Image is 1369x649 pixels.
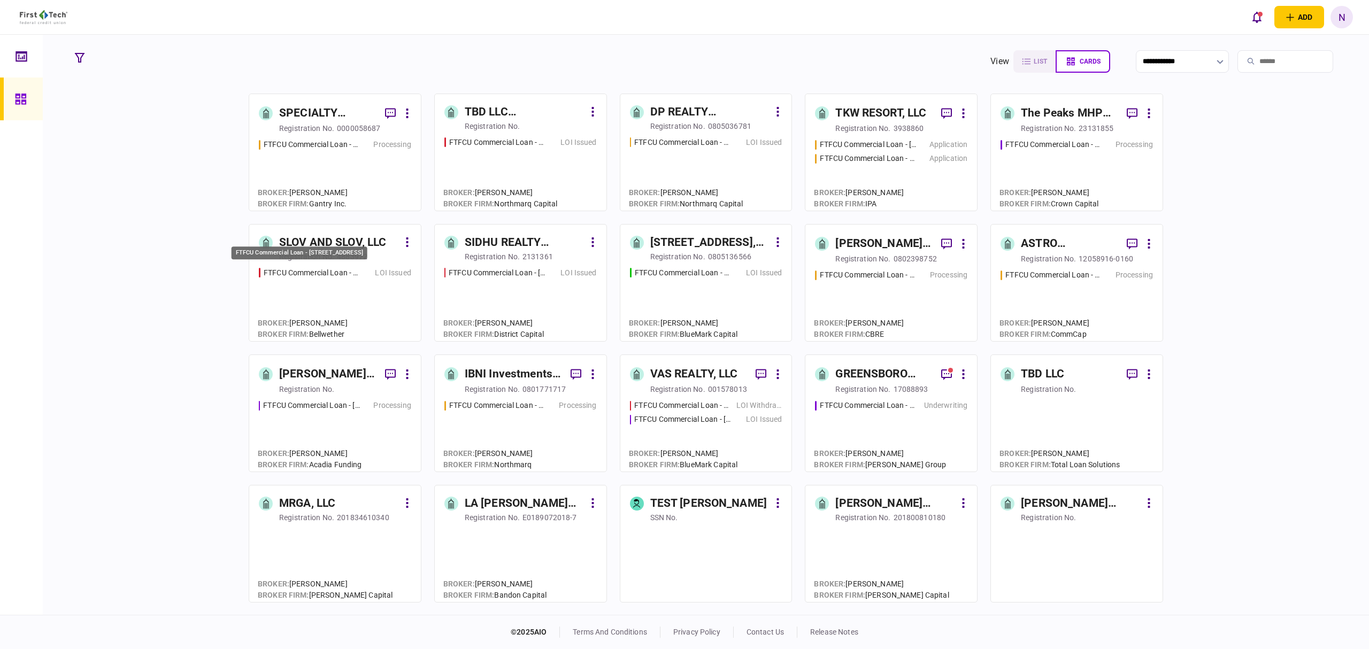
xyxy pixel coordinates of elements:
div: © 2025 AIO [511,627,560,638]
div: [PERSON_NAME] & [PERSON_NAME] PROPERTY HOLDINGS, LLC [835,235,933,252]
div: LOI Issued [375,267,411,279]
div: registration no. [1021,512,1076,523]
span: Broker : [258,319,289,327]
div: SLOV AND SLOV, LLC [279,234,386,251]
div: FTFCU Commercial Loan - 2410 Charleston Highway [820,153,916,164]
div: 2131361 [522,251,553,262]
span: Broker : [443,319,475,327]
div: registration no. [465,384,520,395]
span: broker firm : [999,460,1051,469]
div: registration no. [465,121,520,132]
div: [STREET_ADDRESS], LLC [650,234,770,251]
span: Broker : [999,319,1031,327]
div: Processing [1116,139,1153,150]
a: SIDHU REALTY CAPITAL, LLCregistration no.2131361FTFCU Commercial Loan - 1569 Main Street MarionLO... [434,224,607,342]
span: broker firm : [258,460,309,469]
span: broker firm : [258,199,309,208]
div: [PERSON_NAME] [443,448,533,459]
div: registration no. [835,123,890,134]
span: broker firm : [814,460,865,469]
div: [PERSON_NAME] Capital [258,590,393,601]
div: Processing [1116,269,1153,281]
div: 17088893 [894,384,928,395]
div: 001578013 [708,384,747,395]
span: Broker : [814,188,845,197]
div: registration no. [1021,123,1076,134]
div: view [990,55,1009,68]
a: SLOV AND SLOV, LLCregistration no.4883972FTFCU Commercial Loan - 1639 Alameda Ave Lakewood OHLOI ... [249,224,421,342]
button: cards [1056,50,1110,73]
span: broker firm : [814,591,865,599]
span: Broker : [258,449,289,458]
div: FTFCU Commercial Loan - 1639 Alameda Ave Lakewood OH [264,267,360,279]
div: Northmarq Capital [629,198,743,210]
div: Northmarq [443,459,533,470]
button: open adding identity options [1274,6,1324,28]
span: Broker : [258,580,289,588]
div: E0189072018-7 [522,512,577,523]
div: 0805136566 [708,251,751,262]
span: broker firm : [999,199,1051,208]
div: FTFCU Commercial Loan - 6 Dunbar Rd Monticello NY [263,400,360,411]
div: FTFCU Commercial Loan - 513 E Caney Street Wharton TX [820,269,916,281]
div: Underwriting [924,400,968,411]
div: LA [PERSON_NAME] LLC. [465,495,584,512]
div: registration no. [650,121,705,132]
span: broker firm : [443,330,495,338]
span: Broker : [443,449,475,458]
div: District Capital [443,329,544,340]
div: TEST [PERSON_NAME] [650,495,767,512]
div: [PERSON_NAME] [258,187,348,198]
div: FTFCU Commercial Loan - 1402 Boone Street [820,139,917,150]
div: Gantry Inc. [258,198,348,210]
div: registration no. [1021,384,1076,395]
a: contact us [747,628,784,636]
a: [PERSON_NAME] Regency Partners LLCregistration no.FTFCU Commercial Loan - 6 Dunbar Rd Monticello ... [249,354,421,472]
div: LOI Issued [560,137,596,148]
a: TKW RESORT, LLCregistration no.3938860FTFCU Commercial Loan - 1402 Boone StreetApplicationFTFCU C... [805,94,978,211]
div: [PERSON_NAME] [814,578,949,590]
div: FTFCU Commercial Loan - 1882 New Scotland Road [634,400,731,411]
div: FTFCU Commercial Loan - 1151-B Hospital Way Pocatello [264,139,360,150]
div: [PERSON_NAME] [258,578,393,590]
div: registration no. [465,251,520,262]
div: Processing [373,400,411,411]
span: Broker : [999,188,1031,197]
span: Broker : [999,449,1031,458]
div: registration no. [1021,253,1076,264]
div: [PERSON_NAME] [814,318,904,329]
div: registration no. [279,123,334,134]
span: broker firm : [443,591,495,599]
span: broker firm : [629,330,680,338]
span: broker firm : [629,460,680,469]
div: LOI Issued [560,267,596,279]
div: [PERSON_NAME] [999,187,1098,198]
a: [PERSON_NAME] COMMONS INVESTMENTS, LLCregistration no.201800810180Broker:[PERSON_NAME]broker firm... [805,485,978,602]
span: broker firm : [814,330,865,338]
div: Processing [930,269,967,281]
div: [PERSON_NAME] [629,318,738,329]
div: [PERSON_NAME] [814,448,946,459]
div: FTFCU Commercial Loan - 3105 Clairpoint Court [449,137,545,148]
div: [PERSON_NAME] Regency Partners LLC [279,366,376,383]
a: release notes [810,628,858,636]
div: SPECIALTY PROPERTIES LLC [279,105,376,122]
div: IPA [814,198,904,210]
div: [PERSON_NAME] [999,318,1089,329]
div: The Peaks MHP LLC [1021,105,1118,122]
a: VAS REALTY, LLCregistration no.001578013FTFCU Commercial Loan - 1882 New Scotland RoadLOI Withdra... [620,354,793,472]
div: [PERSON_NAME] Revocable Trust [1021,495,1141,512]
div: SIDHU REALTY CAPITAL, LLC [465,234,584,251]
div: 0805036781 [708,121,751,132]
div: Processing [373,139,411,150]
div: [PERSON_NAME] [258,318,348,329]
div: registration no. [835,512,890,523]
button: N [1330,6,1353,28]
span: cards [1080,58,1101,65]
span: list [1034,58,1047,65]
div: 0801771717 [522,384,566,395]
span: Broker : [443,580,475,588]
span: Broker : [814,449,845,458]
div: [PERSON_NAME] [999,448,1120,459]
div: Northmarq Capital [443,198,558,210]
